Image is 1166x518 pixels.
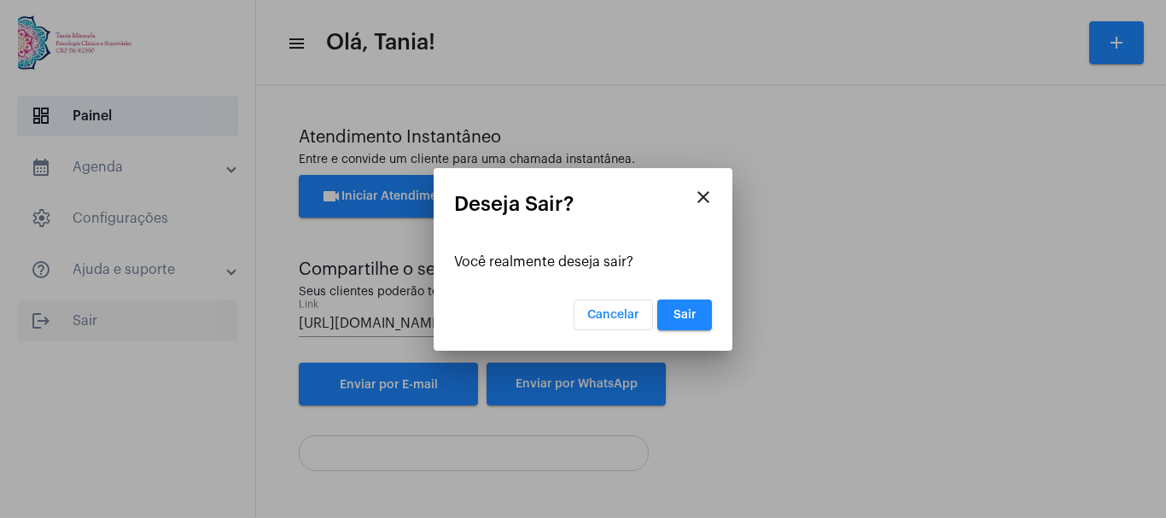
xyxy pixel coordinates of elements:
span: Sair [673,309,697,321]
div: Você realmente deseja sair? [454,254,712,270]
span: Cancelar [587,309,639,321]
button: Sair [657,300,712,330]
mat-icon: close [693,187,714,207]
button: Cancelar [574,300,653,330]
mat-card-title: Deseja Sair? [454,193,712,215]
